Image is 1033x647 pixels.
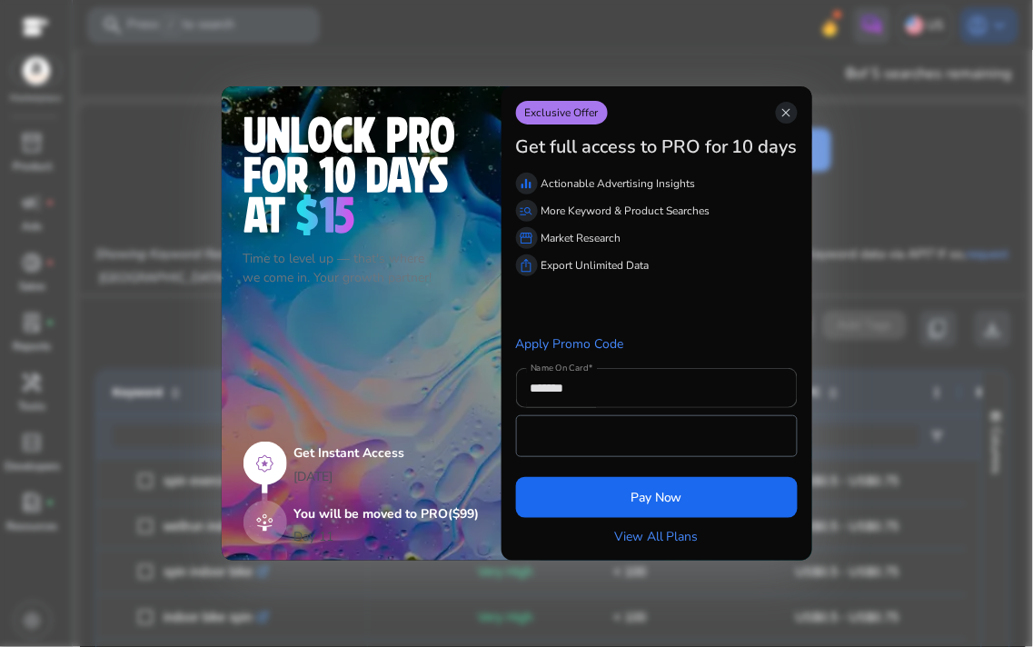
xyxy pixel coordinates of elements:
a: View All Plans [614,527,699,546]
span: storefront [520,231,534,245]
h5: You will be moved to PRO [294,507,480,523]
button: Pay Now [516,477,798,518]
p: Export Unlimited Data [541,257,650,274]
p: Actionable Advertising Insights [541,175,696,192]
a: Apply Promo Code [516,335,624,353]
span: ios_share [520,258,534,273]
span: manage_search [520,204,534,218]
p: More Keyword & Product Searches [541,203,710,219]
p: Time to level up — that's where we come in. Your growth partner! [243,249,480,287]
p: Market Research [541,230,621,246]
span: equalizer [520,176,534,191]
h5: Get Instant Access [294,446,480,462]
span: Pay Now [631,488,682,507]
iframe: Secure payment input frame [526,418,788,454]
h3: 10 days [732,136,798,158]
span: close [780,105,794,120]
h3: Get full access to PRO for [516,136,729,158]
p: Day 11 [294,527,334,546]
mat-label: Name On Card [531,363,589,375]
span: ($99) [449,505,480,523]
p: [DATE] [294,467,480,486]
p: Exclusive Offer [516,101,608,124]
